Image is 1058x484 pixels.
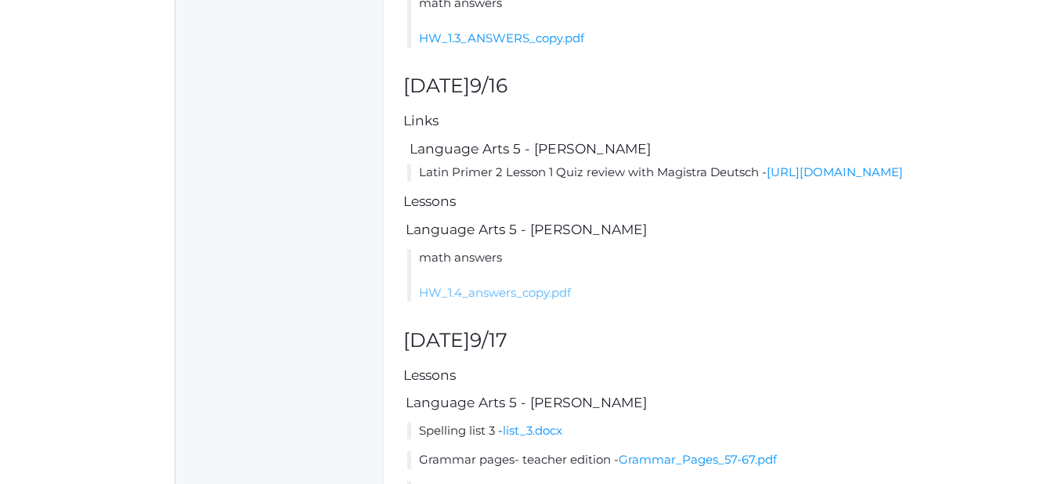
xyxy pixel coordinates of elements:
[419,285,571,300] a: HW_1.4_answers_copy.pdf
[619,452,777,467] a: Grammar_Pages_57-67.pdf
[419,31,584,45] a: HW_1.3_ANSWERS_copy.pdf
[470,74,507,97] span: 9/16
[503,423,562,438] a: list_3.docx
[767,164,903,179] a: [URL][DOMAIN_NAME]
[470,328,507,352] span: 9/17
